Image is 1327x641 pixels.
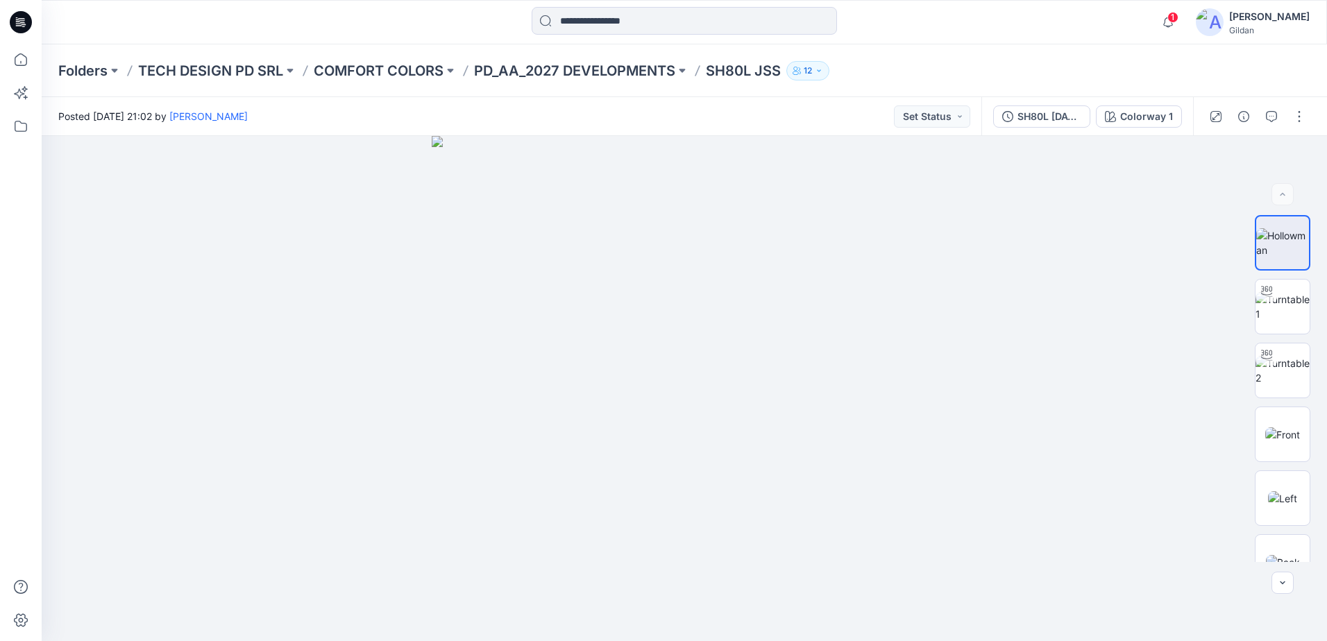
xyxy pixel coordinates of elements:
img: avatar [1196,8,1224,36]
a: Folders [58,61,108,80]
img: Turntable 2 [1256,356,1310,385]
img: Back [1266,555,1300,570]
img: Front [1265,427,1300,442]
button: Details [1233,105,1255,128]
a: [PERSON_NAME] [169,110,248,122]
button: 12 [786,61,829,80]
span: 1 [1167,12,1178,23]
div: Gildan [1229,25,1310,35]
button: SH80L [DATE] JSS [993,105,1090,128]
div: SH80L [DATE] JSS [1017,109,1081,124]
p: 12 [804,63,812,78]
a: COMFORT COLORS [314,61,443,80]
img: Left [1268,491,1297,506]
img: Turntable 1 [1256,292,1310,321]
img: eyJhbGciOiJIUzI1NiIsImtpZCI6IjAiLCJzbHQiOiJzZXMiLCJ0eXAiOiJKV1QifQ.eyJkYXRhIjp7InR5cGUiOiJzdG9yYW... [432,136,937,641]
a: PD_AA_2027 DEVELOPMENTS [474,61,675,80]
div: Colorway 1 [1120,109,1173,124]
img: Hollowman [1256,228,1309,257]
span: Posted [DATE] 21:02 by [58,109,248,123]
button: Colorway 1 [1096,105,1182,128]
p: SH80L JSS [706,61,781,80]
div: [PERSON_NAME] [1229,8,1310,25]
a: TECH DESIGN PD SRL [138,61,283,80]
